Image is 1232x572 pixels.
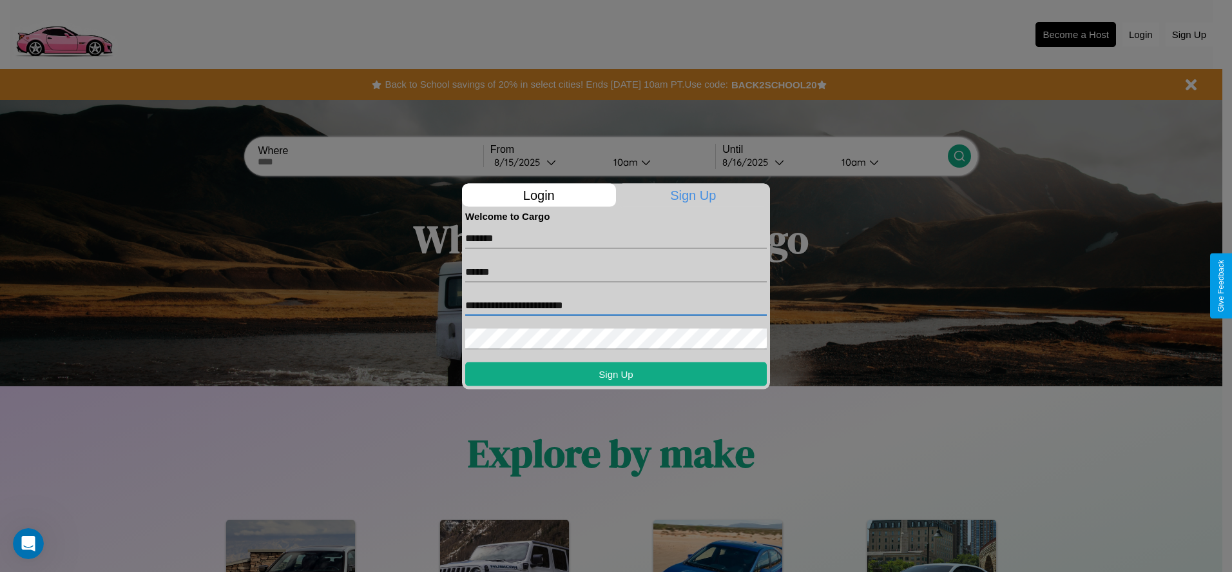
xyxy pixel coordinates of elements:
[465,362,767,386] button: Sign Up
[462,183,616,206] p: Login
[1217,260,1226,312] div: Give Feedback
[465,210,767,221] h4: Welcome to Cargo
[617,183,771,206] p: Sign Up
[13,528,44,559] iframe: Intercom live chat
